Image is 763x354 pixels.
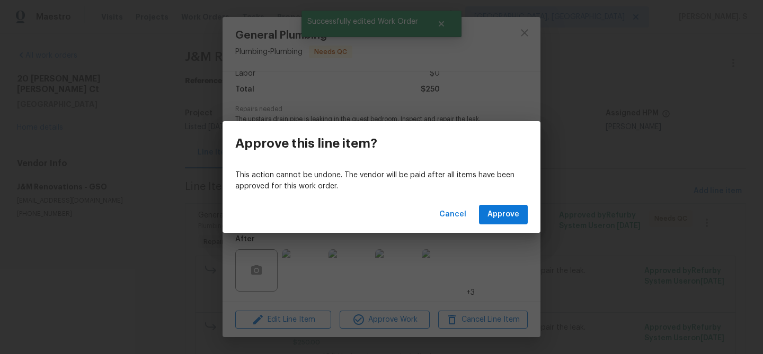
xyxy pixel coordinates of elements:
button: Cancel [435,205,471,224]
span: Approve [487,208,519,221]
span: Cancel [439,208,466,221]
h3: Approve this line item? [235,136,377,151]
button: Approve [479,205,528,224]
p: This action cannot be undone. The vendor will be paid after all items have been approved for this... [235,170,528,192]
